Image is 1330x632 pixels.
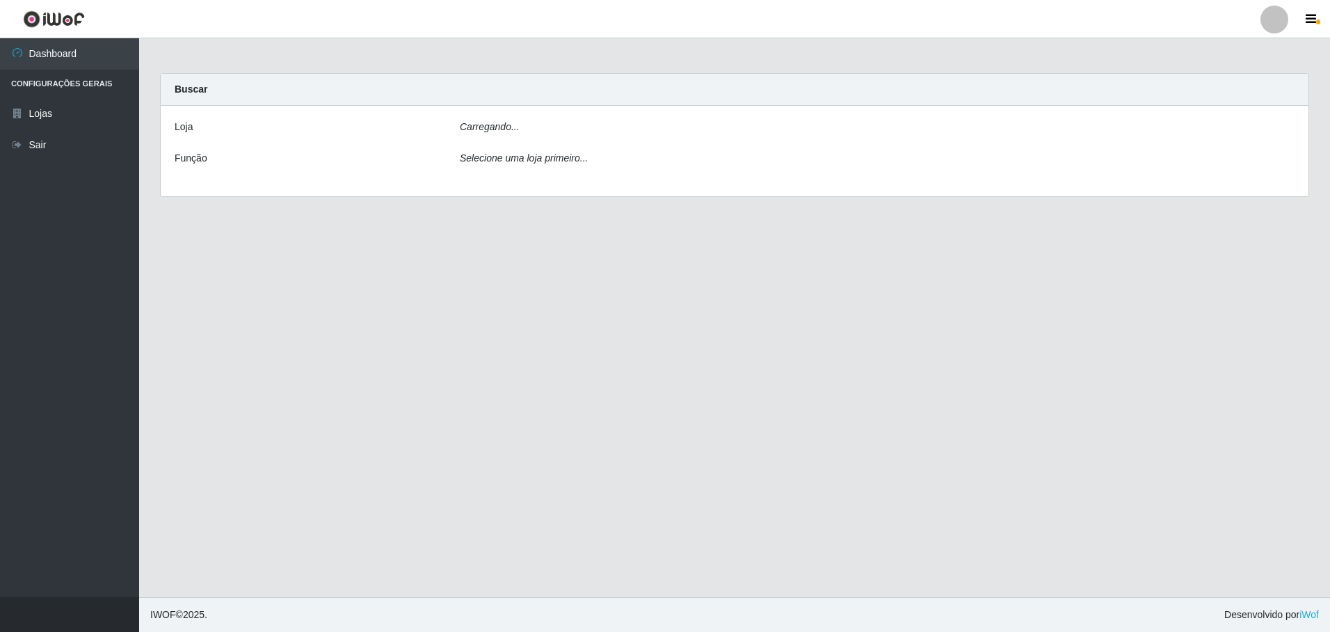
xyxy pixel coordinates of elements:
[23,10,85,28] img: CoreUI Logo
[150,609,176,620] span: IWOF
[460,152,588,164] i: Selecione uma loja primeiro...
[175,84,207,95] strong: Buscar
[150,608,207,622] span: © 2025 .
[460,121,520,132] i: Carregando...
[175,151,207,166] label: Função
[1224,608,1319,622] span: Desenvolvido por
[1299,609,1319,620] a: iWof
[175,120,193,134] label: Loja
